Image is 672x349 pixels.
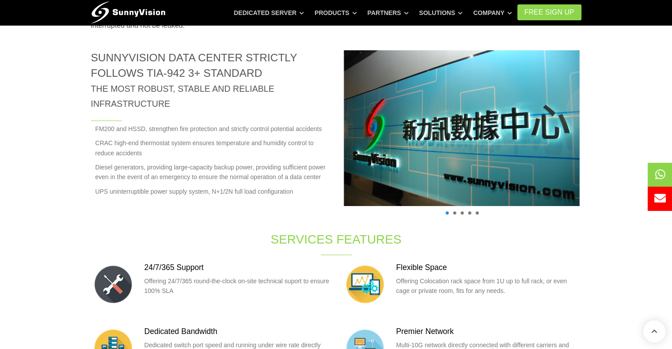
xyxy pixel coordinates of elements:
a: Company [473,5,512,21]
img: flat-stat-mon.png [343,262,387,306]
h4: 100% Photos taken from actual on-site data center [343,206,581,218]
li: Diesel generators, providing large-capacity backup power, providing sufficient power even in the ... [91,162,330,182]
img: flat-repair-tools.png [91,262,135,306]
li: FM200 and HSSD, strengthen fire protection and strictly control potential accidents [91,124,330,134]
li: UPS uninterruptible power supply system, N+1/2N full load configuration [91,187,330,196]
p: Offering Colocation rack space from 1U up to full rack, or even cage or private room, fits for an... [396,276,581,296]
small: The most robust, stable and reliable infrastructure [91,84,274,109]
h3: Flexible Space [396,262,581,273]
a: Dedicated Server [234,5,304,21]
h1: Services Features [189,231,483,248]
h2: SunnyVision Data Center strictly follows TIA-942 3+ standard [91,50,330,111]
li: CRAC high-end thermostat system ensures temperature and humidity control to reduce accidents [91,138,330,158]
h3: 24/7/365 Support [144,262,330,273]
p: Offering 24/7/365 round-the-clock on-site technical suport to ensure 100% SLA [144,276,330,296]
a: Partners [368,5,409,21]
a: FREE Sign Up [517,4,581,20]
h3: Dedicated Bandwidth [144,326,330,337]
a: Products [315,5,357,21]
a: Solutions [419,5,463,21]
img: Image Description [344,50,580,207]
h3: Premier Network [396,326,581,337]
